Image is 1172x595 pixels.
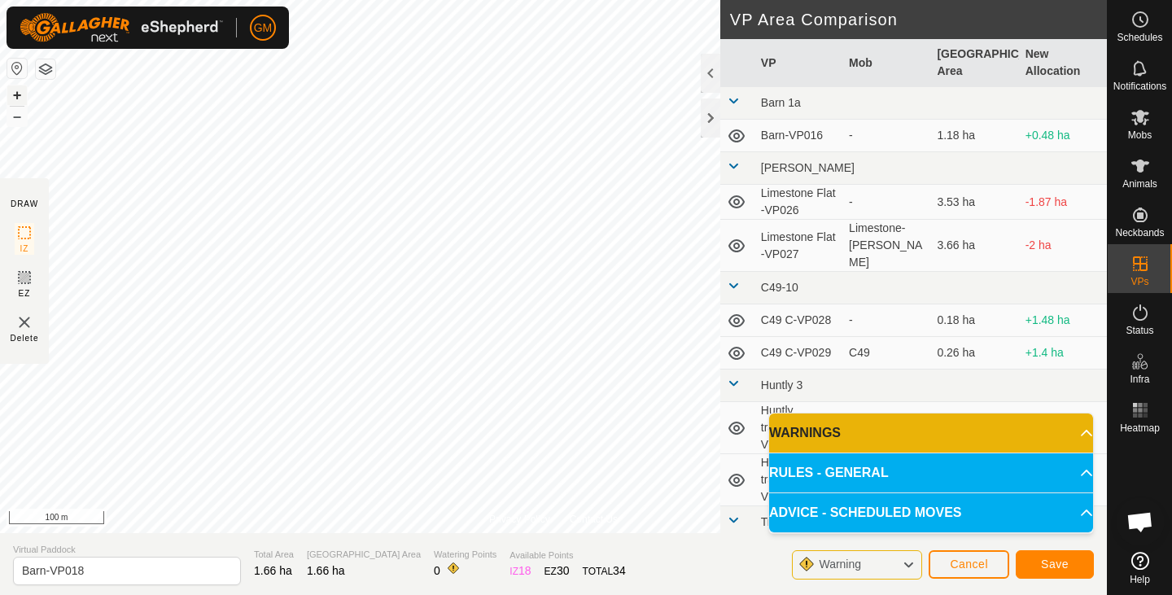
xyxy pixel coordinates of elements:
div: Limestone-[PERSON_NAME] [849,220,924,271]
span: Notifications [1113,81,1166,91]
span: Huntly 3 [761,378,802,392]
div: C49 [849,344,924,361]
span: EZ [19,287,31,300]
td: +0.87 ha [1019,402,1107,454]
td: Barn-VP016 [754,120,842,152]
span: Animals [1122,179,1157,189]
th: [GEOGRAPHIC_DATA] Area [930,39,1018,87]
span: C49-10 [761,281,798,294]
button: Map Layers [36,59,55,79]
span: Barn 1a [761,96,801,109]
button: Save [1016,550,1094,579]
span: Status [1126,326,1153,335]
div: IZ [509,562,531,580]
span: 1.66 ha [307,564,345,577]
span: ADVICE - SCHEDULED MOVES [769,503,961,523]
span: 18 [518,564,531,577]
span: [GEOGRAPHIC_DATA] Area [307,548,421,562]
p-accordion-header: RULES - GENERAL [769,453,1093,492]
span: Total Area [254,548,294,562]
span: Virtual Paddock [13,543,241,557]
span: GM [254,20,273,37]
td: +1.48 ha [1019,304,1107,337]
button: – [7,107,27,126]
span: Delete [11,332,39,344]
td: +0.48 ha [1019,120,1107,152]
button: Reset Map [7,59,27,78]
td: 0.79 ha [930,402,1018,454]
span: 34 [613,564,626,577]
span: WARNINGS [769,423,841,443]
span: Watering Points [434,548,496,562]
span: RULES - GENERAL [769,463,889,483]
button: Cancel [929,550,1009,579]
span: Save [1041,558,1069,571]
div: DRAW [11,198,38,210]
a: Help [1108,545,1172,591]
p-accordion-header: WARNINGS [769,413,1093,453]
span: 30 [557,564,570,577]
th: VP [754,39,842,87]
h2: VP Area Comparison [730,10,1107,29]
td: -2 ha [1019,220,1107,272]
span: IZ [20,243,29,255]
span: 1.66 ha [254,564,292,577]
div: - [849,312,924,329]
a: Privacy Policy [489,512,550,527]
img: Gallagher Logo [20,13,223,42]
td: C49 C-VP028 [754,304,842,337]
td: 1.18 ha [930,120,1018,152]
span: [PERSON_NAME] [761,161,855,174]
span: Warning [819,558,861,571]
span: 0 [434,564,440,577]
td: Limestone Flat -VP026 [754,185,842,220]
p-accordion-header: ADVICE - SCHEDULED MOVES [769,493,1093,532]
span: Cancel [950,558,988,571]
span: Available Points [509,549,625,562]
td: 3.53 ha [930,185,1018,220]
th: New Allocation [1019,39,1107,87]
td: 3.66 ha [930,220,1018,272]
span: Infra [1130,374,1149,384]
div: - [849,127,924,144]
div: EZ [544,562,570,580]
span: VPs [1130,277,1148,287]
td: +1.4 ha [1019,337,1107,370]
td: 0.18 ha [930,304,1018,337]
td: -1.87 ha [1019,185,1107,220]
span: Track [761,515,789,528]
span: Mobs [1128,130,1152,140]
span: Neckbands [1115,228,1164,238]
td: Limestone Flat -VP027 [754,220,842,272]
th: Mob [842,39,930,87]
img: VP [15,313,34,332]
div: TOTAL [583,562,626,580]
td: Huntly training-VP023 [754,454,842,506]
td: Huntly training-VP022 [754,402,842,454]
span: Schedules [1117,33,1162,42]
td: 0.26 ha [930,337,1018,370]
td: C49 C-VP029 [754,337,842,370]
div: Open chat [1116,497,1165,546]
span: Heatmap [1120,423,1160,433]
button: + [7,85,27,105]
div: - [849,194,924,211]
span: Help [1130,575,1150,584]
a: Contact Us [570,512,618,527]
